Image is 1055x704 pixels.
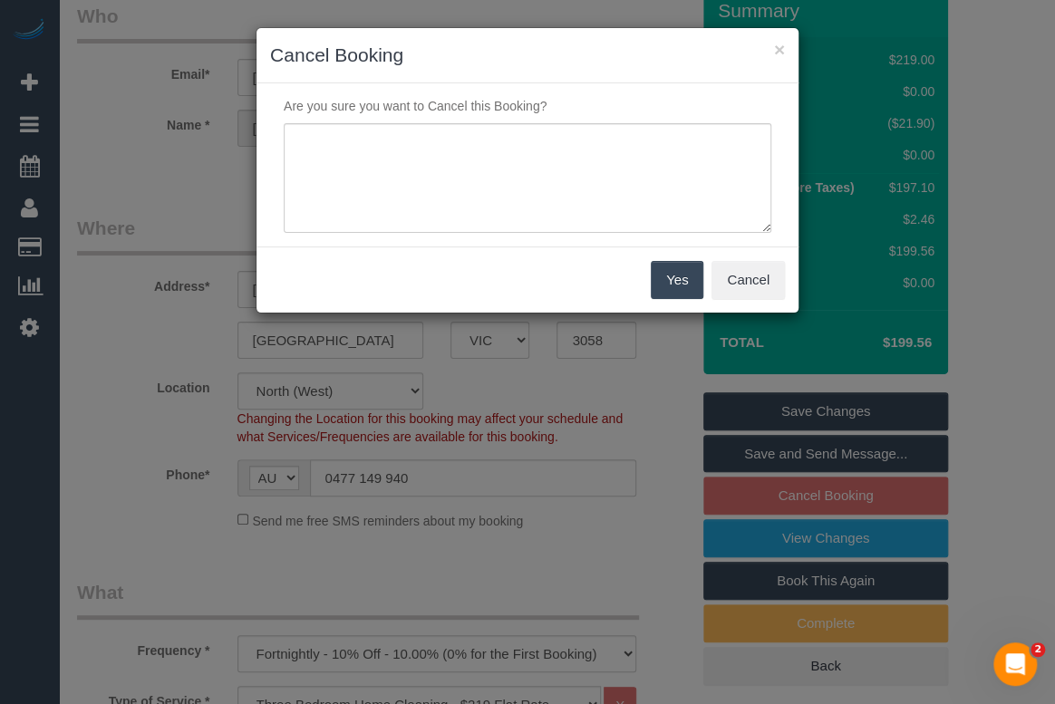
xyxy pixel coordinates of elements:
button: Yes [651,261,703,299]
span: 2 [1031,642,1045,657]
iframe: Intercom live chat [993,642,1037,686]
p: Are you sure you want to Cancel this Booking? [270,97,785,115]
h3: Cancel Booking [270,42,785,69]
sui-modal: Cancel Booking [256,28,799,313]
button: Cancel [711,261,785,299]
button: × [774,40,785,59]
